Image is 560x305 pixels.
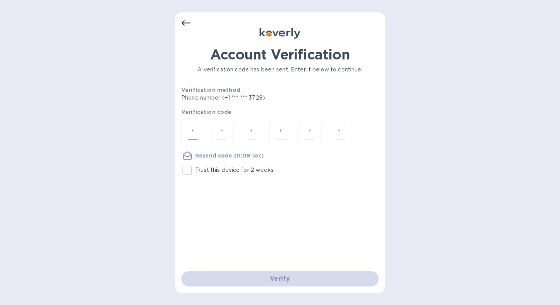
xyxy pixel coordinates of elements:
[181,46,379,63] h1: Account Verification
[181,87,240,93] b: Verification method
[195,166,273,174] p: Trust this device for 2 weeks
[181,94,324,102] p: Phone number (+1 *** *** 3728)
[195,152,264,159] u: Resend code (0:09 sec)
[181,108,379,116] p: Verification code
[181,66,379,74] p: A verification code has been sent. Enter it below to continue.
